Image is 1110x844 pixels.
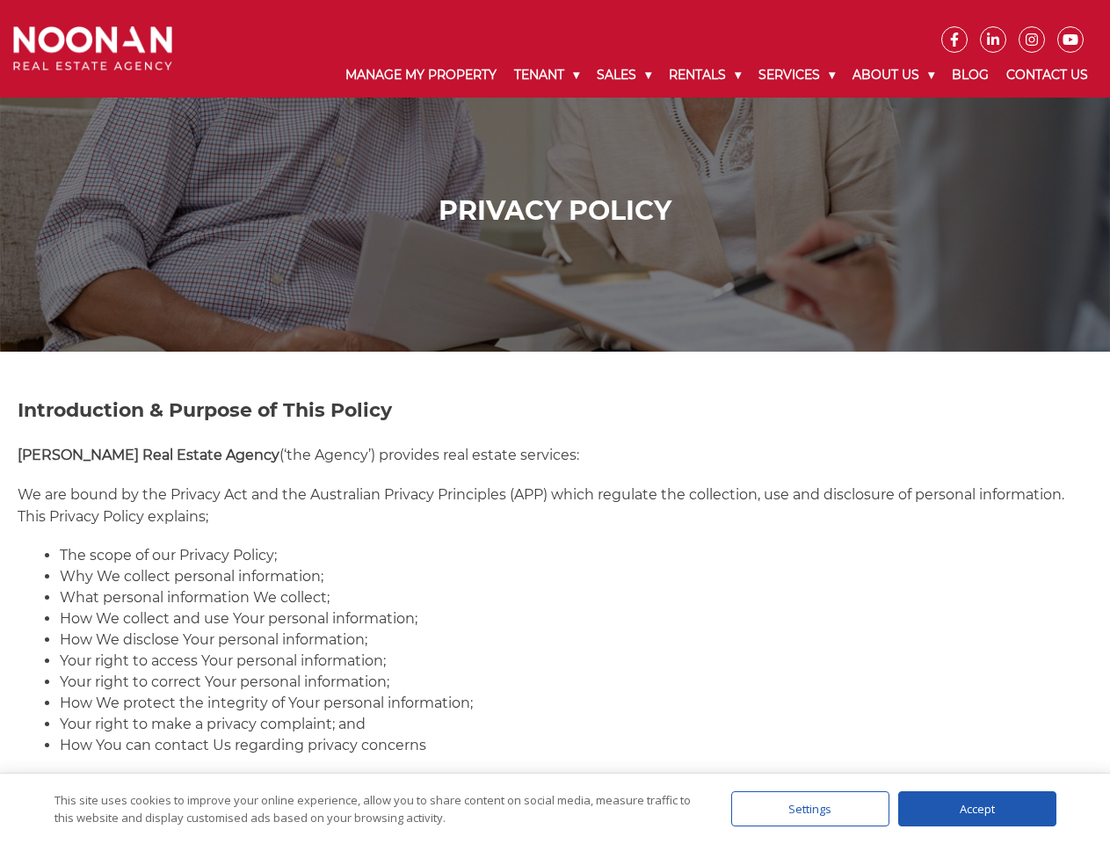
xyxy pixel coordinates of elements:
[60,629,1092,651] li: How We disclose Your personal information;
[750,53,844,98] a: Services
[60,672,1092,693] li: Your right to correct Your personal information;
[505,53,588,98] a: Tenant
[60,566,1092,587] li: Why We collect personal information;
[943,53,998,98] a: Blog
[898,791,1056,826] div: Accept
[18,444,1092,466] p: (‘the Agency’) provides real estate services:
[18,447,279,463] strong: [PERSON_NAME] Real Estate Agency
[60,587,1092,608] li: What personal information We collect;
[13,26,172,70] img: Noonan Real Estate Agency
[844,53,943,98] a: About Us
[60,735,1092,756] li: How You can contact Us regarding privacy concerns
[60,545,1092,566] li: The scope of our Privacy Policy;
[60,651,1092,672] li: Your right to access Your personal information;
[18,195,1092,227] h1: Privacy Policy
[60,608,1092,629] li: How We collect and use Your personal information;
[998,53,1097,98] a: Contact Us
[731,791,889,826] div: Settings
[18,484,1092,527] p: We are bound by the Privacy Act and the Australian Privacy Principles (APP) which regulate the co...
[18,399,1092,422] h2: Introduction & Purpose of This Policy
[337,53,505,98] a: Manage My Property
[60,693,1092,714] li: How We protect the integrity of Your personal information;
[54,791,696,826] div: This site uses cookies to improve your online experience, allow you to share content on social me...
[660,53,750,98] a: Rentals
[588,53,660,98] a: Sales
[60,714,1092,735] li: Your right to make a privacy complaint; and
